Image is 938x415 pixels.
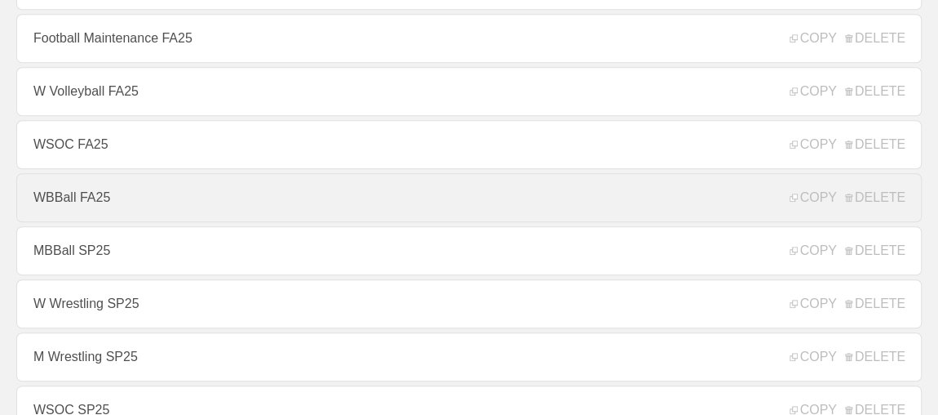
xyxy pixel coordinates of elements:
span: COPY [790,84,836,99]
span: COPY [790,31,836,46]
a: M Wrestling SP25 [16,332,922,382]
span: DELETE [845,137,905,152]
span: DELETE [845,190,905,205]
a: W Wrestling SP25 [16,279,922,328]
a: WBBall FA25 [16,173,922,222]
span: COPY [790,190,836,205]
span: COPY [790,137,836,152]
span: DELETE [845,31,905,46]
span: DELETE [845,84,905,99]
a: W Volleyball FA25 [16,67,922,116]
a: WSOC FA25 [16,120,922,169]
a: MBBall SP25 [16,226,922,275]
iframe: Chat Widget [644,225,938,415]
a: Football Maintenance FA25 [16,14,922,63]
